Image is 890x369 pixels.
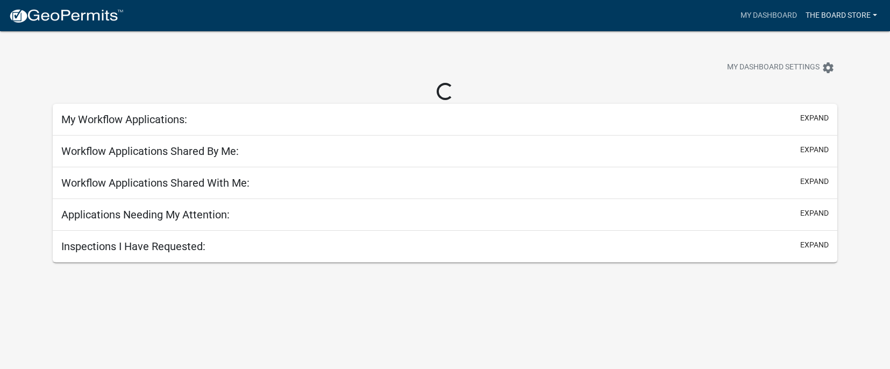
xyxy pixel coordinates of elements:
button: expand [800,112,829,124]
button: expand [800,208,829,219]
button: expand [800,176,829,187]
button: expand [800,239,829,251]
i: settings [822,61,835,74]
h5: Workflow Applications Shared With Me: [61,176,250,189]
h5: Workflow Applications Shared By Me: [61,145,239,158]
button: My Dashboard Settingssettings [718,57,843,78]
a: The Board Store [801,5,881,26]
a: My Dashboard [736,5,801,26]
span: My Dashboard Settings [727,61,820,74]
h5: Inspections I Have Requested: [61,240,205,253]
h5: Applications Needing My Attention: [61,208,230,221]
h5: My Workflow Applications: [61,113,187,126]
button: expand [800,144,829,155]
